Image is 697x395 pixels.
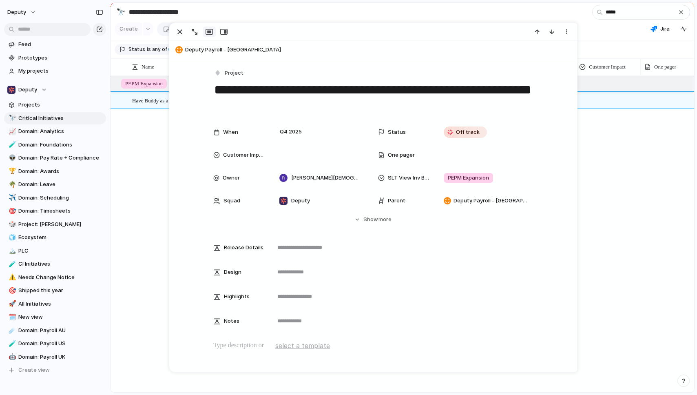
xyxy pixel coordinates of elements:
[7,8,26,16] span: deputy
[18,220,103,229] span: Project: [PERSON_NAME]
[9,260,14,269] div: 🧪
[7,207,15,215] button: 🎯
[7,167,15,175] button: 🏆
[185,46,573,54] span: Deputy Payroll - [GEOGRAPHIC_DATA]
[18,54,103,62] span: Prototypes
[125,80,163,88] span: PEPM Expansion
[18,141,103,149] span: Domain: Foundations
[4,324,106,337] a: ☄️Domain: Payroll AU
[18,167,103,175] span: Domain: Awards
[223,197,240,205] span: Squad
[223,151,266,159] span: Customer Impact
[388,197,405,205] span: Parent
[18,300,103,308] span: All Initiatives
[4,258,106,270] a: 🧪CI Initiatives
[18,247,103,255] span: PLC
[7,141,15,149] button: 🧪
[18,194,103,202] span: Domain: Scheduling
[278,127,304,137] span: Q4 2025
[224,317,239,325] span: Notes
[173,43,573,56] button: Deputy Payroll - [GEOGRAPHIC_DATA]
[18,40,103,49] span: Feed
[7,220,15,229] button: 🎲
[4,84,106,96] button: Deputy
[4,245,106,257] div: 🏔️PLC
[7,194,15,202] button: ✈️
[4,298,106,310] a: 🚀All Initiatives
[18,353,103,361] span: Domain: Payroll UK
[291,174,361,182] span: [PERSON_NAME][DEMOGRAPHIC_DATA]
[18,340,103,348] span: Domain: Payroll US
[4,125,106,138] a: 📈Domain: Analytics
[225,69,243,77] span: Project
[18,260,103,268] span: CI Initiatives
[4,284,106,297] div: 🎯Shipped this year
[145,45,168,54] button: isany of
[212,67,246,79] button: Project
[4,311,106,323] div: 🗓️New view
[454,197,529,205] span: Deputy Payroll - [GEOGRAPHIC_DATA]
[4,112,106,124] div: 🔭Critical Initiatives
[18,326,103,335] span: Domain: Payroll AU
[18,366,50,374] span: Create view
[9,233,14,242] div: 🧊
[4,364,106,376] button: Create view
[224,268,241,276] span: Design
[4,165,106,178] a: 🏆Domain: Awards
[4,6,40,19] button: deputy
[647,23,673,35] button: Jira
[18,233,103,242] span: Ecosystem
[7,300,15,308] button: 🚀
[18,127,103,135] span: Domain: Analytics
[7,154,15,162] button: 👽
[9,286,14,295] div: 🎯
[18,273,103,282] span: Needs Change Notice
[4,218,106,231] div: 🎲Project: [PERSON_NAME]
[7,180,15,189] button: 🌴
[4,139,106,151] a: 🧪Domain: Foundations
[224,293,250,301] span: Highlights
[213,212,533,227] button: Showmore
[291,197,310,205] span: Deputy
[18,180,103,189] span: Domain: Leave
[7,114,15,122] button: 🔭
[9,313,14,322] div: 🗓️
[4,337,106,350] a: 🧪Domain: Payroll US
[9,153,14,163] div: 👽
[4,52,106,64] a: Prototypes
[9,113,14,123] div: 🔭
[9,166,14,176] div: 🏆
[114,6,127,19] button: 🔭
[7,260,15,268] button: 🧪
[388,174,430,182] span: SLT View Inv Bucket
[4,38,106,51] a: Feed
[18,154,103,162] span: Domain: Pay Rate + Compliance
[4,152,106,164] div: 👽Domain: Pay Rate + Compliance
[7,127,15,135] button: 📈
[4,192,106,204] a: ✈️Domain: Scheduling
[4,231,106,244] a: 🧊Ecosystem
[9,220,14,229] div: 🎲
[18,101,103,109] span: Projects
[7,340,15,348] button: 🧪
[4,205,106,217] div: 🎯Domain: Timesheets
[378,215,392,224] span: more
[274,340,331,352] button: select a template
[4,178,106,191] div: 🌴Domain: Leave
[18,114,103,122] span: Critical Initiatives
[9,246,14,255] div: 🏔️
[223,174,240,182] span: Owner
[388,128,406,136] span: Status
[7,313,15,321] button: 🗓️
[9,339,14,348] div: 🧪
[151,46,167,53] span: any of
[4,271,106,284] a: ⚠️Needs Change Notice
